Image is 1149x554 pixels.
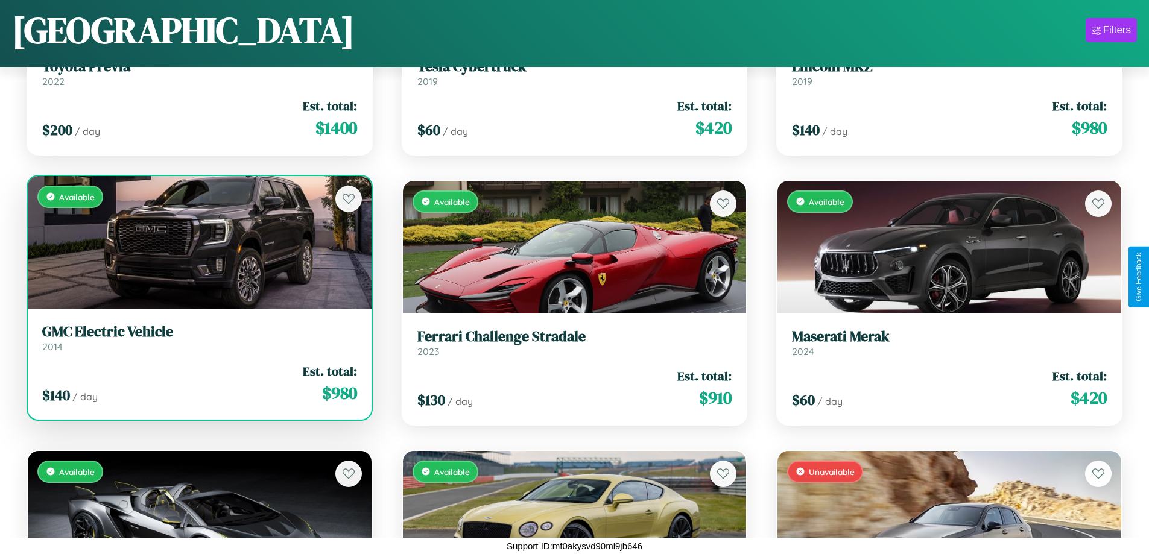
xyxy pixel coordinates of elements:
[42,341,63,353] span: 2014
[792,390,815,410] span: $ 60
[434,197,470,207] span: Available
[792,58,1107,75] h3: Lincoln MKZ
[417,328,732,345] h3: Ferrari Challenge Stradale
[792,328,1107,357] a: Maserati Merak2024
[434,467,470,477] span: Available
[1052,367,1107,385] span: Est. total:
[417,345,439,357] span: 2023
[42,323,357,341] h3: GMC Electric Vehicle
[315,116,357,140] span: $ 1400
[417,390,445,410] span: $ 130
[1052,97,1107,115] span: Est. total:
[792,75,812,87] span: 2019
[809,467,855,477] span: Unavailable
[417,58,732,75] h3: Tesla Cybertruck
[303,362,357,380] span: Est. total:
[817,395,843,408] span: / day
[417,328,732,357] a: Ferrari Challenge Stradale2023
[42,75,65,87] span: 2022
[72,391,98,403] span: / day
[417,58,732,87] a: Tesla Cybertruck2019
[42,58,357,87] a: Toyota Previa2022
[417,120,440,140] span: $ 60
[1072,116,1107,140] span: $ 980
[42,385,70,405] span: $ 140
[677,367,732,385] span: Est. total:
[42,120,72,140] span: $ 200
[12,5,355,55] h1: [GEOGRAPHIC_DATA]
[792,120,820,140] span: $ 140
[448,395,473,408] span: / day
[42,323,357,353] a: GMC Electric Vehicle2014
[1103,24,1131,36] div: Filters
[59,192,95,202] span: Available
[1071,386,1107,410] span: $ 420
[443,125,468,137] span: / day
[792,58,1107,87] a: Lincoln MKZ2019
[59,467,95,477] span: Available
[417,75,438,87] span: 2019
[507,538,642,554] p: Support ID: mf0akysvd90ml9jb646
[1135,253,1143,301] div: Give Feedback
[677,97,732,115] span: Est. total:
[792,328,1107,345] h3: Maserati Merak
[809,197,844,207] span: Available
[303,97,357,115] span: Est. total:
[792,345,814,357] span: 2024
[322,381,357,405] span: $ 980
[822,125,847,137] span: / day
[1086,18,1137,42] button: Filters
[695,116,732,140] span: $ 420
[75,125,100,137] span: / day
[699,386,732,410] span: $ 910
[42,58,357,75] h3: Toyota Previa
